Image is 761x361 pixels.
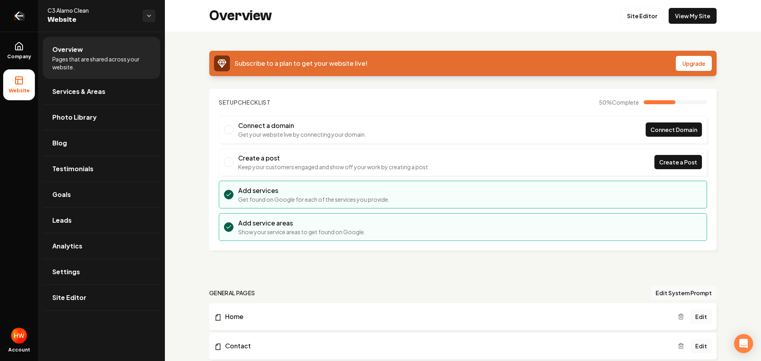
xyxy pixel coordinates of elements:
[52,164,94,174] span: Testimonials
[52,87,105,96] span: Services & Areas
[238,153,430,163] h3: Create a post
[690,309,712,324] a: Edit
[43,233,160,259] a: Analytics
[8,347,30,353] span: Account
[238,186,390,195] h3: Add services
[650,126,697,134] span: Connect Domain
[6,88,33,94] span: Website
[48,6,136,14] span: C3 Alamo Clean
[676,56,712,71] button: Upgrade
[52,241,82,251] span: Analytics
[43,182,160,207] a: Goals
[235,59,367,67] span: Subscribe to a plan to get your website live!
[52,55,151,71] span: Pages that are shared across your website.
[43,285,160,310] a: Site Editor
[599,98,639,106] span: 50 %
[238,228,365,236] p: Show your service areas to get found on Google.
[43,79,160,104] a: Services & Areas
[209,8,272,24] h2: Overview
[11,328,27,344] img: HSA Websites
[52,216,72,225] span: Leads
[3,35,35,66] a: Company
[52,293,86,302] span: Site Editor
[48,14,136,25] span: Website
[43,259,160,285] a: Settings
[219,98,271,106] h2: Checklist
[690,339,712,353] a: Edit
[43,105,160,130] a: Photo Library
[214,341,678,351] a: Contact
[52,113,97,122] span: Photo Library
[238,121,366,130] h3: Connect a domain
[52,138,67,148] span: Blog
[52,267,80,277] span: Settings
[238,218,365,228] h3: Add service areas
[654,155,702,169] a: Create a Post
[43,156,160,181] a: Testimonials
[4,53,34,60] span: Company
[43,208,160,233] a: Leads
[52,190,71,199] span: Goals
[651,286,717,300] button: Edit System Prompt
[620,8,664,24] a: Site Editor
[11,328,27,344] button: Open user button
[669,8,717,24] a: View My Site
[43,130,160,156] a: Blog
[646,122,702,137] a: Connect Domain
[238,195,390,203] p: Get found on Google for each of the services you provide.
[219,99,238,106] span: Setup
[209,289,255,297] h2: general pages
[659,158,697,166] span: Create a Post
[734,334,753,353] div: Open Intercom Messenger
[238,130,366,138] p: Get your website live by connecting your domain.
[214,312,678,321] a: Home
[238,163,430,171] p: Keep your customers engaged and show off your work by creating a post.
[612,99,639,106] span: Complete
[52,45,83,54] span: Overview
